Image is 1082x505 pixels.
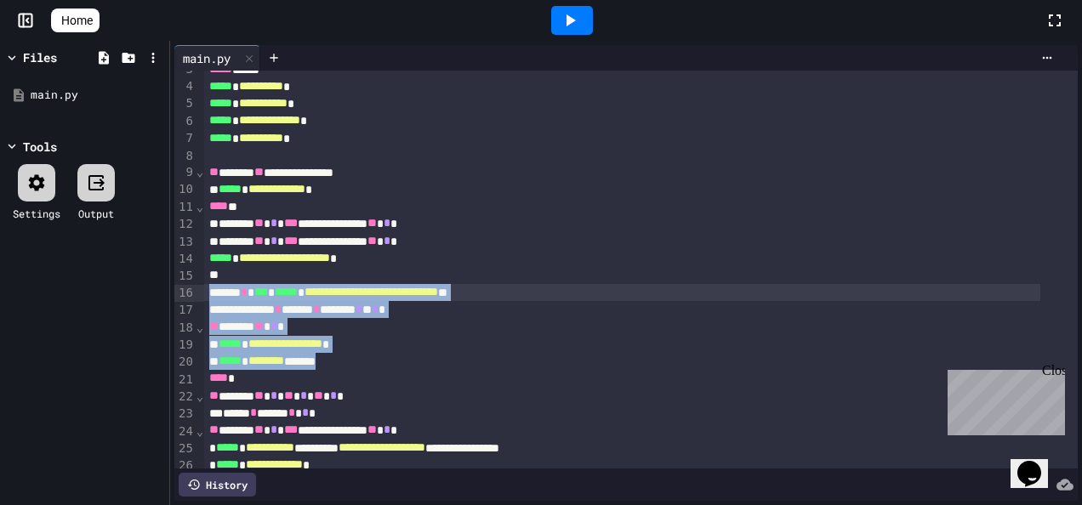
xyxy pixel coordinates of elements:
div: 6 [174,113,196,130]
div: main.py [31,87,163,104]
span: Home [61,12,93,29]
div: 9 [174,164,196,181]
div: 7 [174,130,196,147]
iframe: chat widget [1011,437,1065,488]
iframe: chat widget [941,363,1065,435]
div: 14 [174,251,196,268]
div: 4 [174,78,196,95]
div: main.py [174,49,239,67]
div: 13 [174,234,196,251]
div: 10 [174,181,196,198]
div: 20 [174,354,196,371]
div: 18 [174,320,196,337]
div: 16 [174,285,196,302]
div: 5 [174,95,196,112]
div: 12 [174,216,196,233]
div: 17 [174,302,196,319]
div: 22 [174,389,196,406]
span: Fold line [196,424,204,438]
div: Files [23,48,57,66]
span: Fold line [196,389,204,403]
a: Home [51,9,100,32]
div: 24 [174,423,196,440]
div: 8 [174,148,196,165]
div: main.py [174,45,260,71]
div: 11 [174,199,196,216]
div: 15 [174,268,196,285]
div: 19 [174,337,196,354]
div: Chat with us now!Close [7,7,117,108]
div: History [179,473,256,496]
div: 26 [174,457,196,474]
div: 23 [174,406,196,423]
div: Settings [13,206,60,221]
span: Fold line [196,165,204,179]
div: Tools [23,138,57,156]
div: 21 [174,372,196,389]
div: Output [78,206,114,221]
span: Fold line [196,321,204,334]
div: 25 [174,440,196,457]
span: Fold line [196,200,204,213]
